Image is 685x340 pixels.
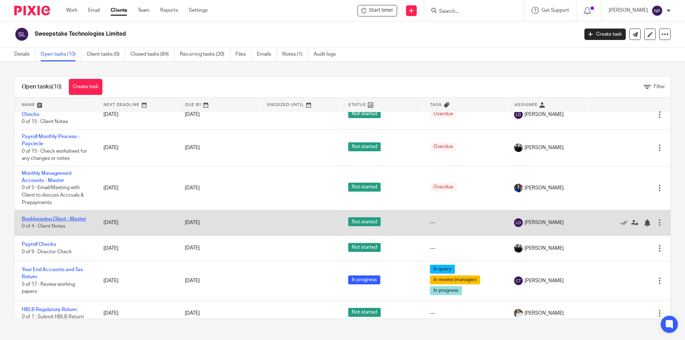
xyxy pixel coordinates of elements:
img: svg%3E [514,276,523,285]
a: Emails [257,47,277,61]
a: Recurring tasks (20) [180,47,230,61]
span: [PERSON_NAME] [524,277,564,284]
span: [DATE] [185,278,200,283]
td: [DATE] [96,210,178,235]
div: --- [430,245,500,252]
div: --- [430,310,500,317]
span: Not started [348,109,381,118]
img: svg%3E [514,218,523,227]
span: [DATE] [185,246,200,251]
span: In progress [430,286,462,295]
a: Payroll Monthly Process - Paycircle [22,134,80,146]
h1: Open tasks [22,83,62,91]
span: [PERSON_NAME] [524,111,564,118]
img: svg%3E [14,27,29,42]
span: Overdue [430,142,457,151]
a: Mark as done [620,219,631,226]
span: 0 of 4 · Client Notes [22,224,65,229]
a: Clients [111,7,127,14]
a: Work [66,7,77,14]
a: Audit logs [314,47,341,61]
span: Start timer [369,7,393,14]
div: Sweepstake Technologies Limited [357,5,397,16]
span: In progress [348,275,380,284]
span: Not started [348,217,381,226]
img: Nicole.jpeg [514,184,523,192]
td: [DATE] [96,261,178,300]
span: 0 of 15 · Check worksheet for any changes or notes [22,149,87,161]
span: Not started [348,142,381,151]
span: [PERSON_NAME] [524,144,564,151]
a: Payroll Checks [22,242,56,247]
img: Pixie [14,6,50,15]
a: Client tasks (0) [87,47,125,61]
span: Get Support [542,8,569,13]
span: Not started [348,243,381,252]
h2: Sweepstake Technologies Limited [35,30,466,38]
td: [DATE] [96,235,178,261]
td: [DATE] [96,300,178,326]
span: [DATE] [185,311,200,316]
a: Files [235,47,252,61]
span: Status [348,103,366,107]
a: Open tasks (10) [41,47,81,61]
span: 0 of 5 · Email/Meeting with Client to discuss Accruals & Prepayments [22,186,84,205]
a: Reports [160,7,178,14]
a: Create task [584,29,626,40]
span: Overdue [430,183,457,192]
span: 0 of 9 · Director Check [22,249,72,254]
img: svg%3E [651,5,663,16]
span: [PERSON_NAME] [524,219,564,226]
a: Email [88,7,100,14]
img: sarah-royle.jpg [514,309,523,318]
a: Settings [189,7,208,14]
td: [DATE] [96,129,178,166]
span: 0 of 1 · Submit HBLB Return [22,314,84,319]
td: [DATE] [96,100,178,129]
span: [DATE] [185,145,200,150]
span: [PERSON_NAME] [524,184,564,192]
a: Details [14,47,35,61]
span: [DATE] [185,186,200,191]
span: 5 of 17 · Review working papers [22,282,75,294]
span: [PERSON_NAME] [524,245,564,252]
span: Not started [348,308,381,317]
span: 0 of 15 · Client Notes [22,120,68,125]
span: Not started [348,183,381,192]
span: Filter [654,84,665,89]
span: [PERSON_NAME] [524,310,564,317]
div: --- [430,219,500,226]
a: Bookkeeping Client - Master [22,217,86,222]
span: In review (manager) [430,275,480,284]
span: [DATE] [185,220,200,225]
p: [PERSON_NAME] [609,7,648,14]
img: svg%3E [514,110,523,119]
span: Overdue [430,109,457,118]
a: Team [138,7,149,14]
a: HBLB Regulatory Return [22,307,77,312]
span: Tags [430,103,442,107]
img: nicky-partington.jpg [514,244,523,253]
a: Create task [69,79,102,95]
span: In query [430,265,455,274]
span: (10) [52,84,62,90]
input: Search [438,9,503,15]
img: nicky-partington.jpg [514,143,523,152]
a: Year End Accounts and Tax Return [22,267,83,279]
a: Notes (1) [282,47,308,61]
a: Closed tasks (84) [131,47,174,61]
span: [DATE] [185,112,200,117]
span: Snoozed Until [267,103,304,107]
td: [DATE] [96,166,178,210]
a: Monthly Management Accounts - Master [22,171,72,183]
